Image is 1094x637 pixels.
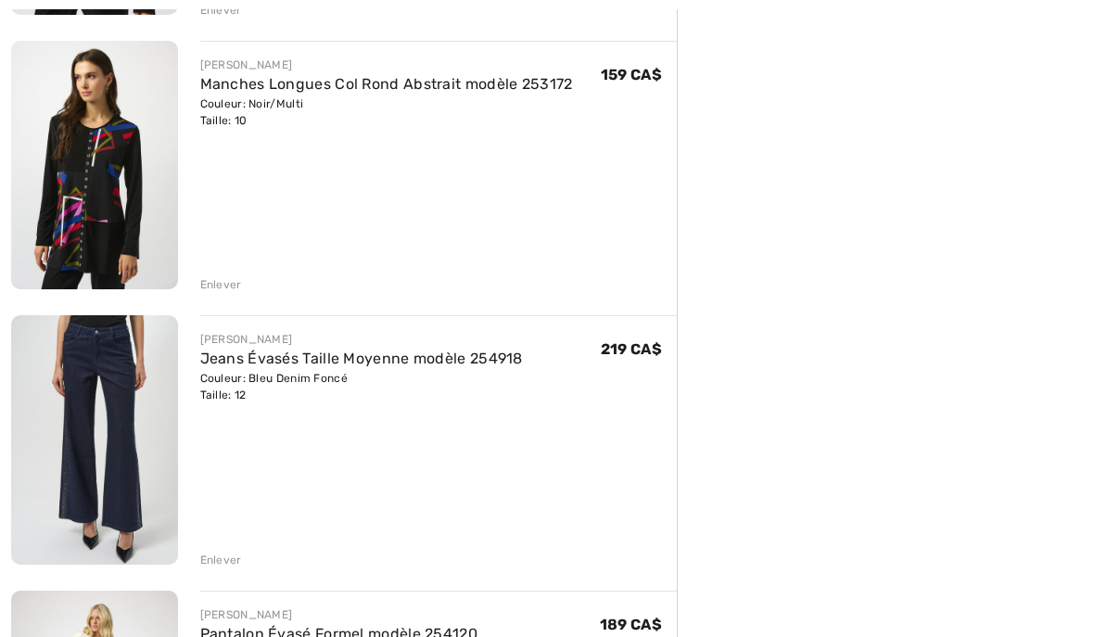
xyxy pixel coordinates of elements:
[200,350,523,367] a: Jeans Évasés Taille Moyenne modèle 254918
[200,370,523,403] div: Couleur: Bleu Denim Foncé Taille: 12
[11,41,178,290] img: Manches Longues Col Rond Abstrait modèle 253172
[11,315,178,565] img: Jeans Évasés Taille Moyenne modèle 254918
[200,276,242,293] div: Enlever
[601,340,662,358] span: 219 CA$
[200,552,242,568] div: Enlever
[601,66,662,83] span: 159 CA$
[600,616,662,633] span: 189 CA$
[200,75,573,93] a: Manches Longues Col Rond Abstrait modèle 253172
[200,57,573,73] div: [PERSON_NAME]
[200,2,242,19] div: Enlever
[200,96,573,129] div: Couleur: Noir/Multi Taille: 10
[200,606,478,623] div: [PERSON_NAME]
[200,331,523,348] div: [PERSON_NAME]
